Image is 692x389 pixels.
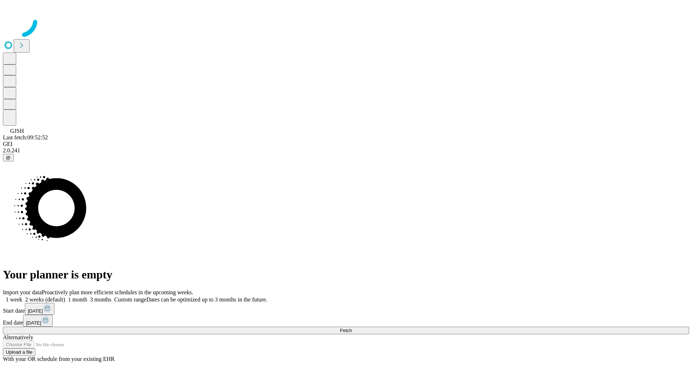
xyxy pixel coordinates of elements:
[114,296,146,303] span: Custom range
[42,289,193,295] span: Proactively plan more efficient schedules in the upcoming weeks.
[25,303,54,315] button: [DATE]
[3,334,33,340] span: Alternatively
[3,134,48,140] span: Last fetch: 09:52:52
[3,147,689,154] div: 2.0.241
[6,155,11,160] span: @
[146,296,267,303] span: Dates can be optimized up to 3 months in the future.
[3,327,689,334] button: Fetch
[6,296,22,303] span: 1 week
[68,296,87,303] span: 1 month
[3,303,689,315] div: Start date
[3,141,689,147] div: GEI
[3,356,115,362] span: With your OR schedule from your existing EHR
[3,315,689,327] div: End date
[3,348,35,356] button: Upload a file
[3,154,14,161] button: @
[340,328,352,333] span: Fetch
[90,296,111,303] span: 3 months
[26,320,41,326] span: [DATE]
[23,315,53,327] button: [DATE]
[10,128,24,134] span: GJSH
[25,296,65,303] span: 2 weeks (default)
[28,308,43,314] span: [DATE]
[3,268,689,281] h1: Your planner is empty
[3,289,42,295] span: Import your data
